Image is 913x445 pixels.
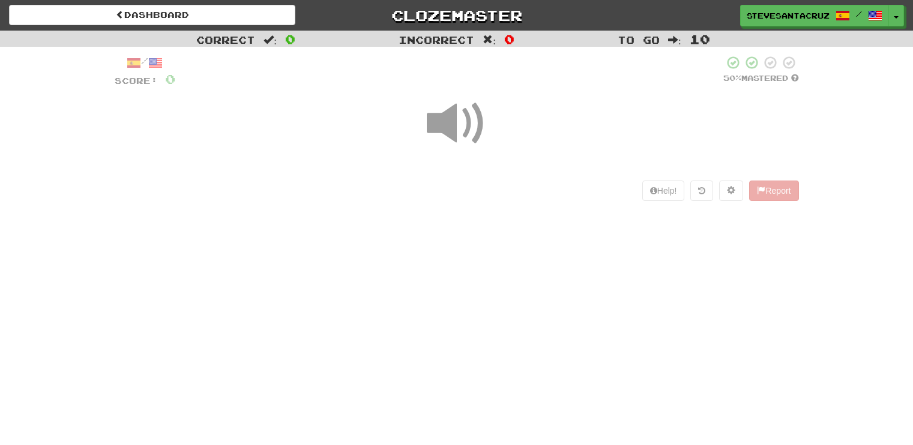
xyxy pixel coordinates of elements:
[115,76,158,86] span: Score:
[9,5,295,25] a: Dashboard
[723,73,741,83] span: 50 %
[313,5,600,26] a: Clozemaster
[504,32,514,46] span: 0
[165,71,175,86] span: 0
[483,35,496,45] span: :
[285,32,295,46] span: 0
[740,5,889,26] a: SteveSantaCruz /
[723,73,799,84] div: Mastered
[264,35,277,45] span: :
[668,35,681,45] span: :
[196,34,255,46] span: Correct
[856,10,862,18] span: /
[690,32,710,46] span: 10
[642,181,685,201] button: Help!
[747,10,830,21] span: SteveSantaCruz
[690,181,713,201] button: Round history (alt+y)
[399,34,474,46] span: Incorrect
[618,34,660,46] span: To go
[749,181,798,201] button: Report
[115,55,175,70] div: /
